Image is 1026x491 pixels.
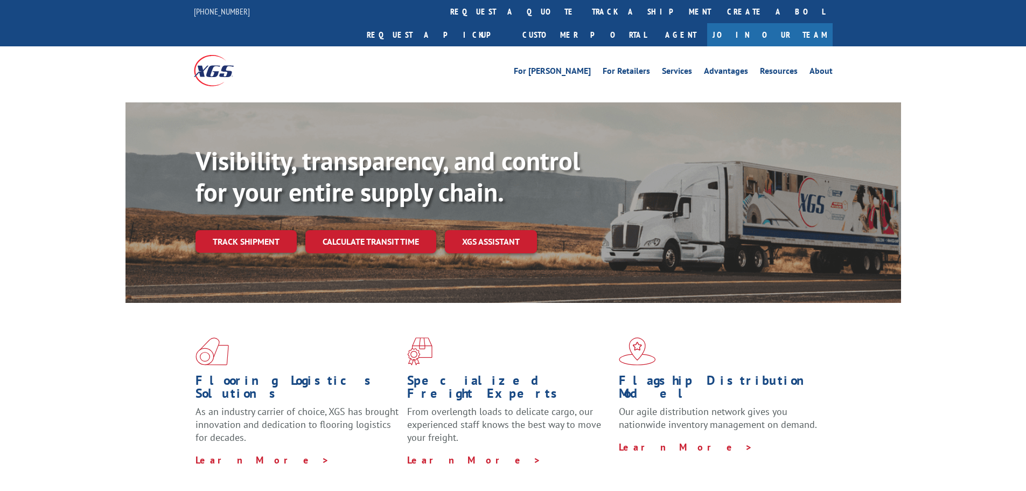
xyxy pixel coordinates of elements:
img: xgs-icon-total-supply-chain-intelligence-red [196,337,229,365]
p: From overlength loads to delicate cargo, our experienced staff knows the best way to move your fr... [407,405,611,453]
a: About [809,67,833,79]
a: Join Our Team [707,23,833,46]
a: Advantages [704,67,748,79]
a: Customer Portal [514,23,654,46]
a: For [PERSON_NAME] [514,67,591,79]
h1: Flagship Distribution Model [619,374,822,405]
a: Track shipment [196,230,297,253]
a: Services [662,67,692,79]
a: Request a pickup [359,23,514,46]
a: Resources [760,67,798,79]
span: Our agile distribution network gives you nationwide inventory management on demand. [619,405,817,431]
img: xgs-icon-focused-on-flooring-red [407,337,432,365]
a: XGS ASSISTANT [445,230,537,253]
a: Learn More > [407,454,541,466]
b: Visibility, transparency, and control for your entire supply chain. [196,144,580,209]
h1: Specialized Freight Experts [407,374,611,405]
a: For Retailers [603,67,650,79]
span: As an industry carrier of choice, XGS has brought innovation and dedication to flooring logistics... [196,405,399,444]
img: xgs-icon-flagship-distribution-model-red [619,337,656,365]
a: Agent [654,23,707,46]
a: Learn More > [619,441,753,453]
a: [PHONE_NUMBER] [194,6,250,17]
h1: Flooring Logistics Solutions [196,374,399,405]
a: Learn More > [196,454,330,466]
a: Calculate transit time [305,230,436,253]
